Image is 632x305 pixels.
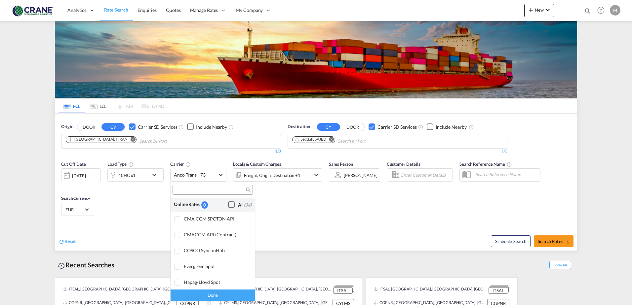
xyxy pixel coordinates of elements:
[228,201,252,208] md-checkbox: Checkbox No Ink
[184,232,250,237] div: CMACGM API (Contract)
[245,187,250,192] md-icon: icon-magnify
[184,216,250,221] div: CMA CGM SPOTON API
[184,248,250,253] div: COSCO SynconHub
[184,279,250,285] div: Hapag-Lloyd Spot
[238,202,252,208] div: All
[201,201,208,208] div: 0
[174,201,201,208] div: Online Rates
[171,289,255,301] div: Done
[244,202,252,208] span: (34)
[184,263,250,269] div: Evergreen Spot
